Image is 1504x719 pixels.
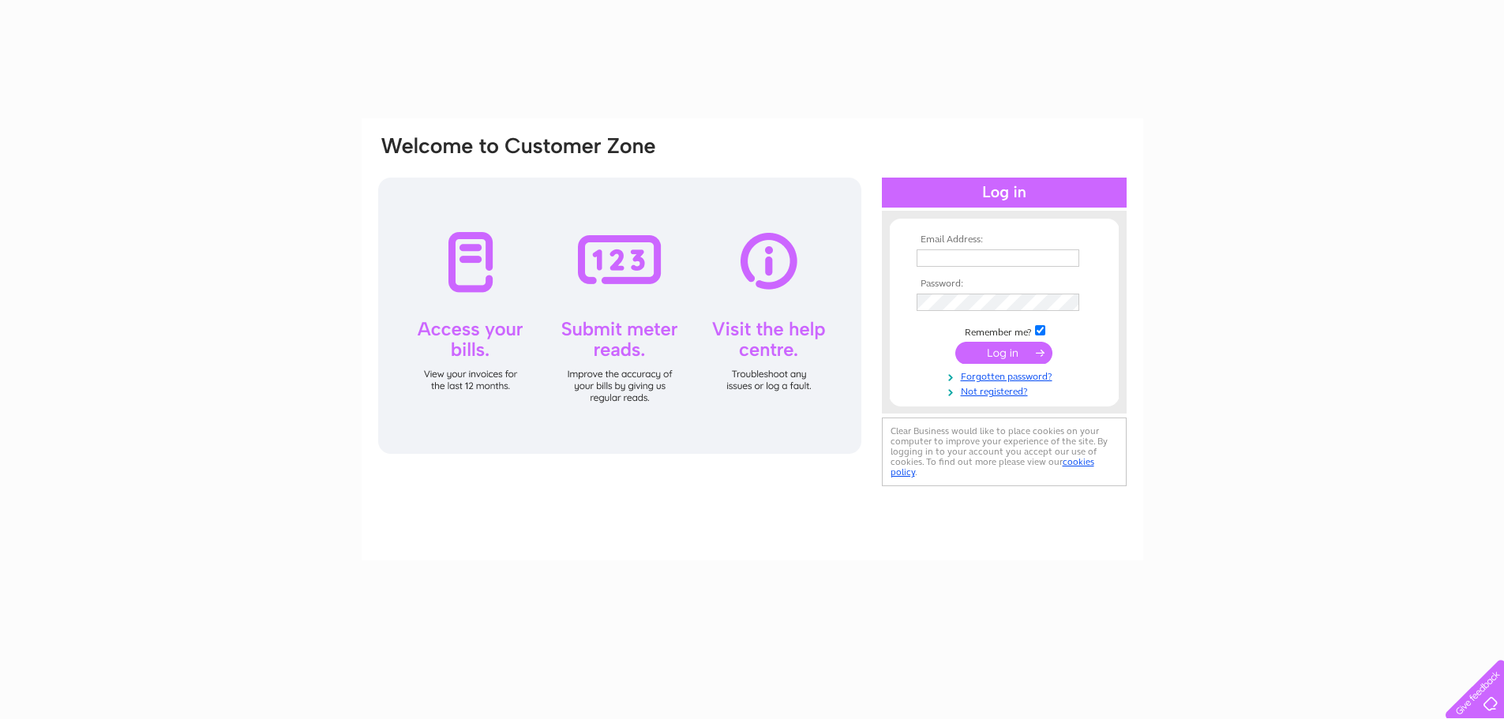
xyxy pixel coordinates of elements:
th: Password: [913,279,1096,290]
th: Email Address: [913,234,1096,245]
input: Submit [955,342,1052,364]
a: Not registered? [917,383,1096,398]
div: Clear Business would like to place cookies on your computer to improve your experience of the sit... [882,418,1127,486]
td: Remember me? [913,323,1096,339]
a: Forgotten password? [917,368,1096,383]
a: cookies policy [891,456,1094,477]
